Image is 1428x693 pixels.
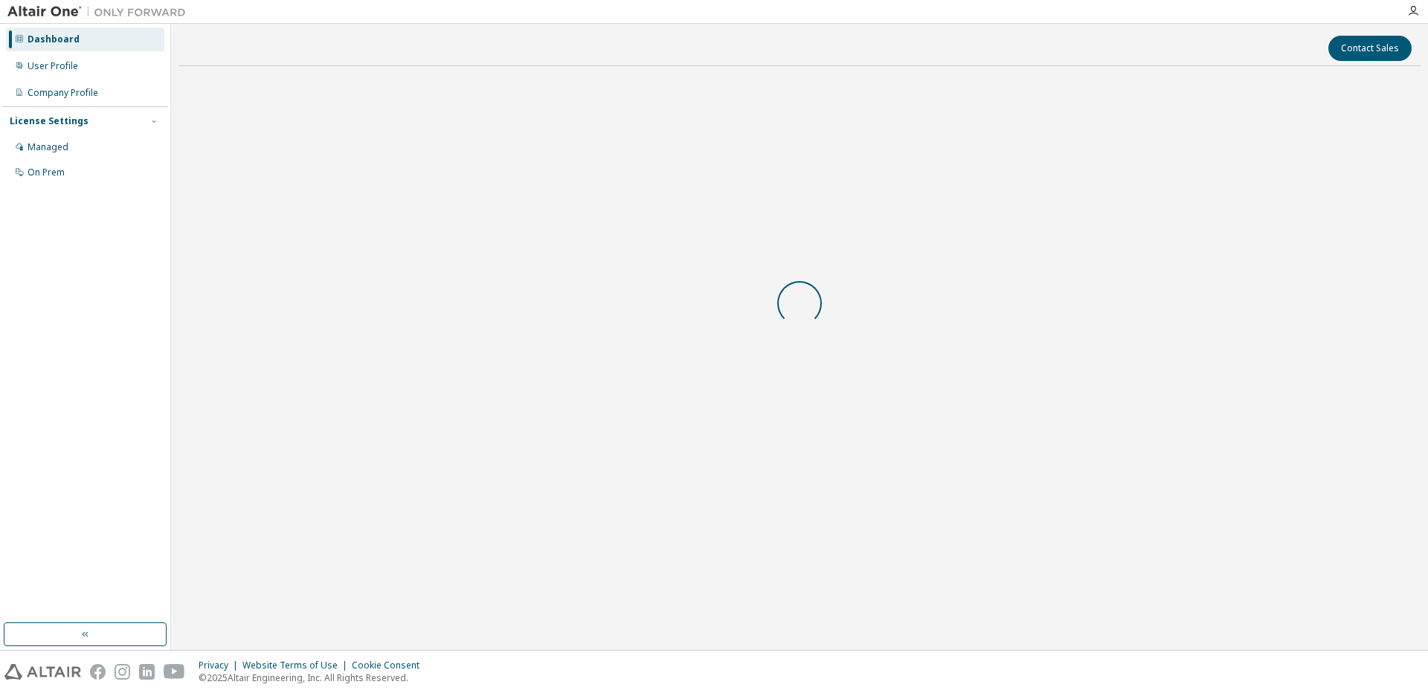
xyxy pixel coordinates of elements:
img: facebook.svg [90,664,106,680]
div: Privacy [199,660,242,671]
img: altair_logo.svg [4,664,81,680]
div: Managed [28,141,68,153]
div: License Settings [10,115,89,127]
div: Dashboard [28,33,80,45]
p: © 2025 Altair Engineering, Inc. All Rights Reserved. [199,671,428,684]
img: instagram.svg [115,664,130,680]
img: youtube.svg [164,664,185,680]
button: Contact Sales [1328,36,1412,61]
div: User Profile [28,60,78,72]
img: Altair One [7,4,193,19]
div: Company Profile [28,87,98,99]
div: Website Terms of Use [242,660,352,671]
img: linkedin.svg [139,664,155,680]
div: Cookie Consent [352,660,428,671]
div: On Prem [28,167,65,178]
